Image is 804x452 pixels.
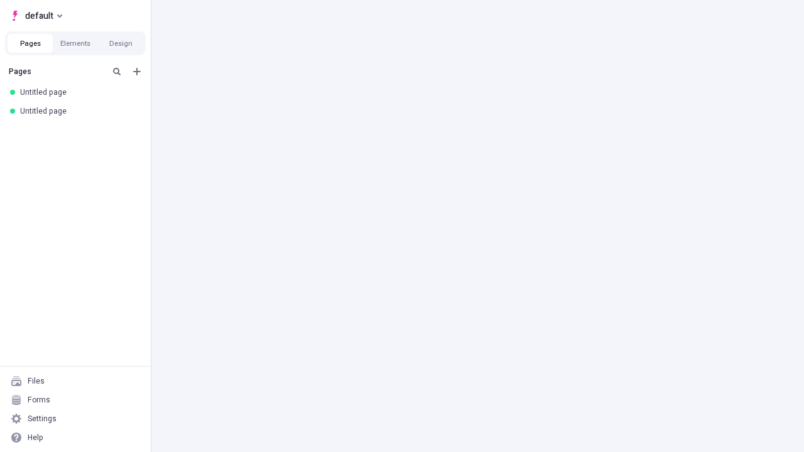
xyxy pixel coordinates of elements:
[28,376,45,386] div: Files
[98,34,143,53] button: Design
[9,67,104,77] div: Pages
[20,87,136,97] div: Untitled page
[28,433,43,443] div: Help
[28,414,57,424] div: Settings
[20,106,136,116] div: Untitled page
[53,34,98,53] button: Elements
[8,34,53,53] button: Pages
[25,8,53,23] span: default
[28,395,50,405] div: Forms
[5,6,67,25] button: Select site
[129,64,144,79] button: Add new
